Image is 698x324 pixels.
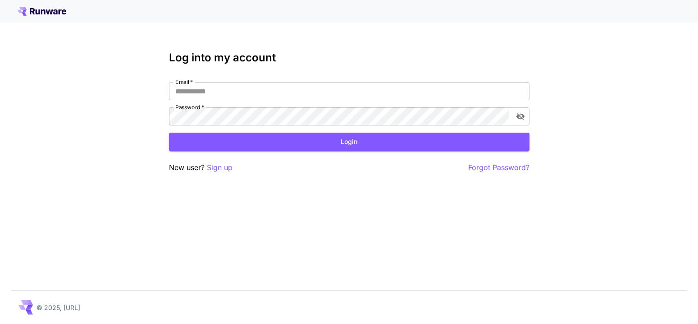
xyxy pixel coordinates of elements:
[169,51,529,64] h3: Log into my account
[175,103,204,111] label: Password
[169,133,529,151] button: Login
[468,162,529,173] button: Forgot Password?
[512,108,529,125] button: toggle password visibility
[207,162,233,173] button: Sign up
[175,78,193,86] label: Email
[36,303,80,312] p: © 2025, [URL]
[169,162,233,173] p: New user?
